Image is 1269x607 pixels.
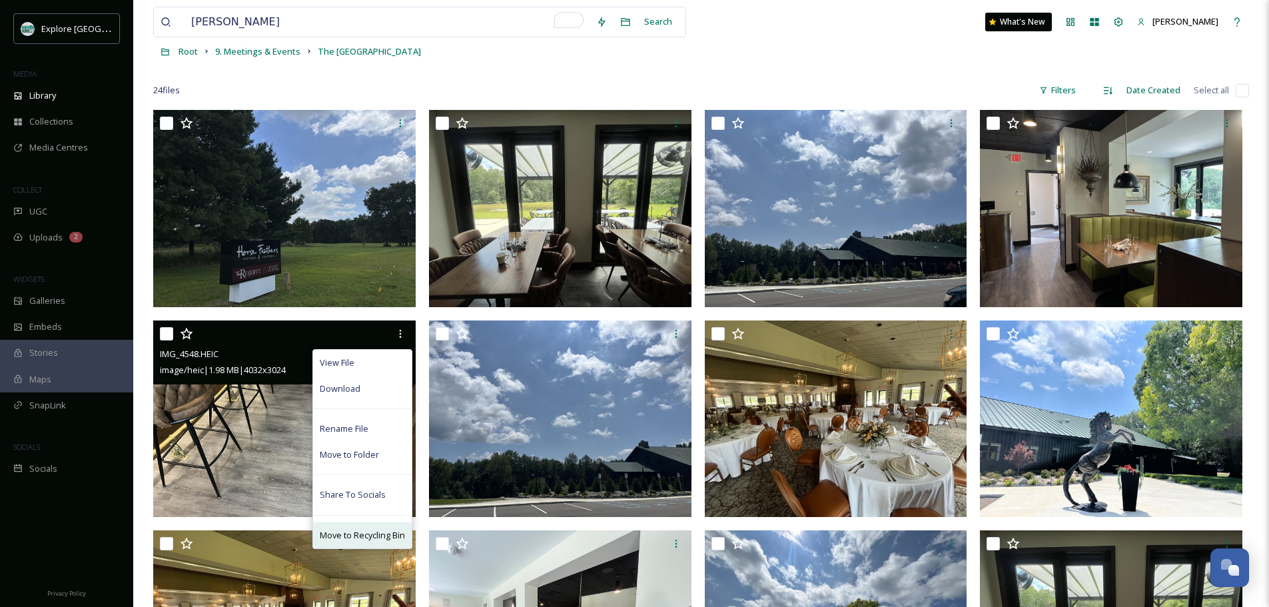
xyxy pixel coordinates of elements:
[1194,84,1229,97] span: Select all
[1120,77,1187,103] div: Date Created
[320,529,405,542] span: Move to Recycling Bin
[429,110,691,307] img: IMG_4545.HEIC
[980,320,1242,518] img: IMG_4535.jpg
[637,9,679,35] div: Search
[13,274,44,284] span: WIDGETS
[13,442,40,452] span: SOCIALS
[13,69,37,79] span: MEDIA
[318,43,421,59] a: The [GEOGRAPHIC_DATA]
[47,584,86,600] a: Privacy Policy
[429,320,691,518] img: IMG_4533.HEIC
[1130,9,1225,35] a: [PERSON_NAME]
[215,45,300,57] span: 9. Meetings & Events
[1033,77,1082,103] div: Filters
[29,295,65,307] span: Galleries
[179,43,198,59] a: Root
[1152,15,1218,27] span: [PERSON_NAME]
[29,346,58,359] span: Stories
[318,45,421,57] span: The [GEOGRAPHIC_DATA]
[185,7,590,37] input: To enrich screen reader interactions, please activate Accessibility in Grammarly extension settings
[985,13,1052,31] a: What's New
[320,356,354,369] span: View File
[320,488,386,501] span: Share To Socials
[29,399,66,412] span: SnapLink
[153,110,416,307] img: IMG_4528.HEIC
[705,320,967,518] img: IMG_4552.HEIC
[29,89,56,102] span: Library
[13,185,42,195] span: COLLECT
[21,22,35,35] img: 67e7af72-b6c8-455a-acf8-98e6fe1b68aa.avif
[69,232,83,243] div: 2
[179,45,198,57] span: Root
[29,115,73,128] span: Collections
[29,141,88,154] span: Media Centres
[47,589,86,598] span: Privacy Policy
[160,348,218,360] span: IMG_4548.HEIC
[29,231,63,244] span: Uploads
[29,205,47,218] span: UGC
[320,382,360,395] span: Download
[160,364,286,376] span: image/heic | 1.98 MB | 4032 x 3024
[1210,548,1249,587] button: Open Chat
[320,422,368,435] span: Rename File
[41,22,224,35] span: Explore [GEOGRAPHIC_DATA][PERSON_NAME]
[29,373,51,386] span: Maps
[29,320,62,333] span: Embeds
[215,43,300,59] a: 9. Meetings & Events
[705,110,967,307] img: IMG_4532.HEIC
[980,110,1242,307] img: IMG_4549.HEIC
[153,320,416,518] img: IMG_4548.HEIC
[320,448,379,461] span: Move to Folder
[153,84,180,97] span: 24 file s
[29,462,57,475] span: Socials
